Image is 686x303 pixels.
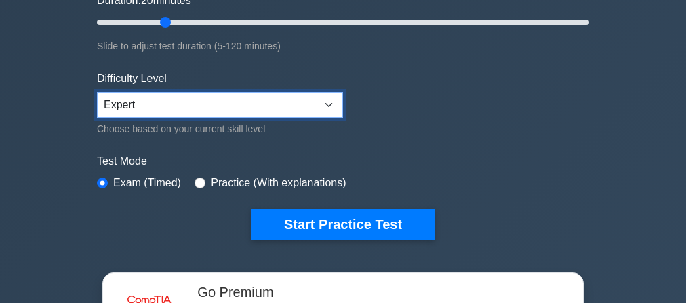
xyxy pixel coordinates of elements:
label: Exam (Timed) [113,175,181,191]
button: Start Practice Test [251,209,435,240]
div: Slide to adjust test duration (5-120 minutes) [97,38,589,54]
div: Choose based on your current skill level [97,121,343,137]
label: Difficulty Level [97,70,167,87]
label: Test Mode [97,153,589,169]
label: Practice (With explanations) [211,175,346,191]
